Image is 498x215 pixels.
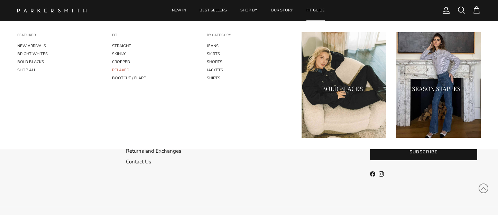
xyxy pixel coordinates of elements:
a: BOOTCUT / FLARE [112,74,196,82]
a: Returns and Exchanges [126,147,181,154]
a: Account [439,6,450,15]
a: FEATURED [17,33,36,42]
a: SHOP ALL [17,66,102,74]
img: Parker Smith [17,9,86,12]
a: RELAXED [112,66,196,74]
a: STRAIGHT [112,42,196,50]
a: NEW ARRIVALS [17,42,102,50]
a: BOLD BLACKS [17,58,102,66]
a: BY CATEGORY [207,33,231,42]
a: FIT [112,33,118,42]
a: SKINNY [112,50,196,58]
a: CROPPED [112,58,196,66]
a: JEANS [207,42,291,50]
a: SKIRTS [207,50,291,58]
a: BRIGHT WHITES [17,50,102,58]
a: SHIRTS [207,74,291,82]
svg: Scroll to Top [478,183,489,194]
a: JACKETS [207,66,291,74]
a: Contact Us [126,158,151,165]
a: SHORTS [207,58,291,66]
button: Subscribe [370,144,477,160]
